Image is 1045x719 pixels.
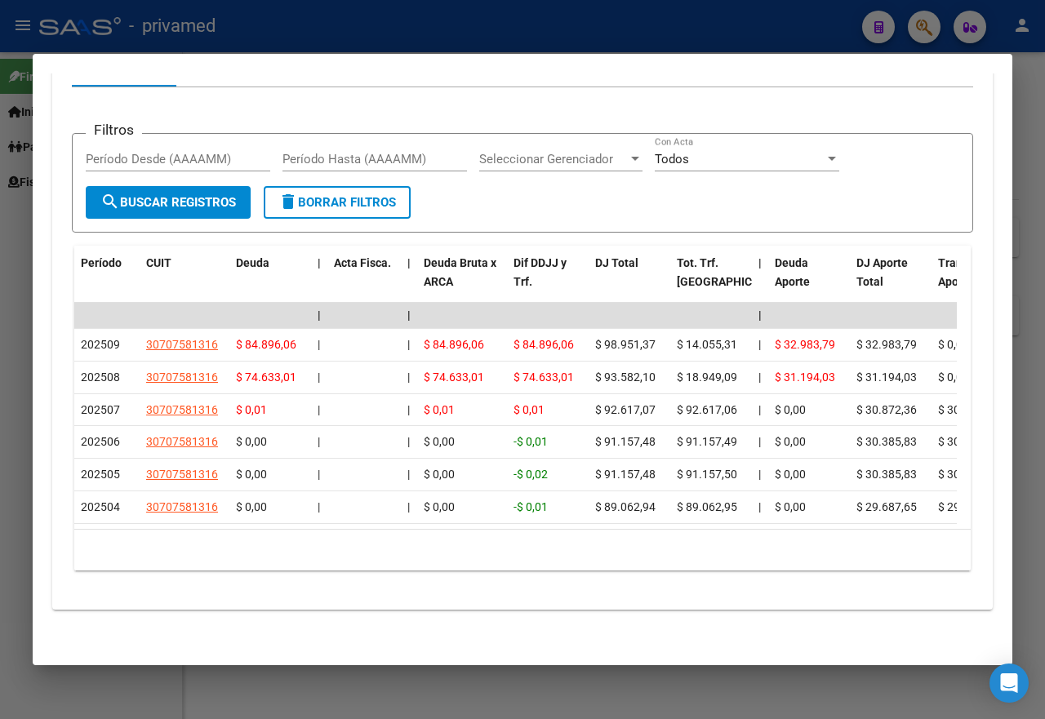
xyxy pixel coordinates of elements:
[595,500,656,513] span: $ 89.062,94
[514,468,548,481] span: -$ 0,02
[938,403,998,416] span: $ 30.872,36
[100,192,120,211] mat-icon: search
[938,500,998,513] span: $ 29.687,65
[318,256,321,269] span: |
[264,186,411,219] button: Borrar Filtros
[236,500,267,513] span: $ 0,00
[424,435,455,448] span: $ 0,00
[74,246,140,317] datatable-header-cell: Período
[514,435,548,448] span: -$ 0,01
[236,371,296,384] span: $ 74.633,01
[856,468,917,481] span: $ 30.385,83
[146,500,218,513] span: 30707581316
[236,435,267,448] span: $ 0,00
[146,256,171,269] span: CUIT
[775,256,810,288] span: Deuda Aporte
[775,338,835,351] span: $ 32.983,79
[758,371,761,384] span: |
[318,371,320,384] span: |
[507,246,589,317] datatable-header-cell: Dif DDJJ y Trf.
[81,403,120,416] span: 202507
[514,338,574,351] span: $ 84.896,06
[514,371,574,384] span: $ 74.633,01
[595,403,656,416] span: $ 92.617,07
[424,500,455,513] span: $ 0,00
[989,664,1029,703] div: Open Intercom Messenger
[424,371,484,384] span: $ 74.633,01
[81,435,120,448] span: 202506
[938,468,998,481] span: $ 30.385,83
[677,338,737,351] span: $ 14.055,31
[595,435,656,448] span: $ 91.157,48
[775,435,806,448] span: $ 0,00
[479,152,628,166] span: Seleccionar Gerenciador
[86,186,251,219] button: Buscar Registros
[775,403,806,416] span: $ 0,00
[856,371,917,384] span: $ 31.194,03
[278,195,396,210] span: Borrar Filtros
[856,338,917,351] span: $ 32.983,79
[327,246,401,317] datatable-header-cell: Acta Fisca.
[938,256,999,288] span: Transferido Aporte
[81,468,120,481] span: 202505
[677,468,737,481] span: $ 91.157,50
[758,500,761,513] span: |
[856,500,917,513] span: $ 29.687,65
[938,371,969,384] span: $ 0,00
[938,435,998,448] span: $ 30.385,83
[768,246,850,317] datatable-header-cell: Deuda Aporte
[655,152,689,166] span: Todos
[938,338,969,351] span: $ 0,00
[595,338,656,351] span: $ 98.951,37
[670,246,752,317] datatable-header-cell: Tot. Trf. Bruto
[932,246,1013,317] datatable-header-cell: Transferido Aporte
[595,371,656,384] span: $ 93.582,10
[758,468,761,481] span: |
[318,338,320,351] span: |
[318,500,320,513] span: |
[758,308,762,322] span: |
[758,256,762,269] span: |
[236,256,269,269] span: Deuda
[229,246,311,317] datatable-header-cell: Deuda
[81,256,122,269] span: Período
[278,192,298,211] mat-icon: delete
[236,338,296,351] span: $ 84.896,06
[401,246,417,317] datatable-header-cell: |
[81,500,120,513] span: 202504
[334,256,391,269] span: Acta Fisca.
[595,256,638,269] span: DJ Total
[775,371,835,384] span: $ 31.194,03
[318,435,320,448] span: |
[146,468,218,481] span: 30707581316
[146,338,218,351] span: 30707581316
[318,468,320,481] span: |
[758,403,761,416] span: |
[752,246,768,317] datatable-header-cell: |
[424,403,455,416] span: $ 0,01
[589,246,670,317] datatable-header-cell: DJ Total
[775,500,806,513] span: $ 0,00
[417,246,507,317] datatable-header-cell: Deuda Bruta x ARCA
[758,435,761,448] span: |
[424,338,484,351] span: $ 84.896,06
[407,435,410,448] span: |
[311,246,327,317] datatable-header-cell: |
[407,308,411,322] span: |
[86,121,142,139] h3: Filtros
[236,468,267,481] span: $ 0,00
[407,256,411,269] span: |
[146,435,218,448] span: 30707581316
[407,500,410,513] span: |
[81,338,120,351] span: 202509
[850,246,932,317] datatable-header-cell: DJ Aporte Total
[514,500,548,513] span: -$ 0,01
[514,256,567,288] span: Dif DDJJ y Trf.
[856,256,908,288] span: DJ Aporte Total
[236,403,267,416] span: $ 0,01
[775,468,806,481] span: $ 0,00
[424,256,496,288] span: Deuda Bruta x ARCA
[595,468,656,481] span: $ 91.157,48
[81,371,120,384] span: 202508
[318,308,321,322] span: |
